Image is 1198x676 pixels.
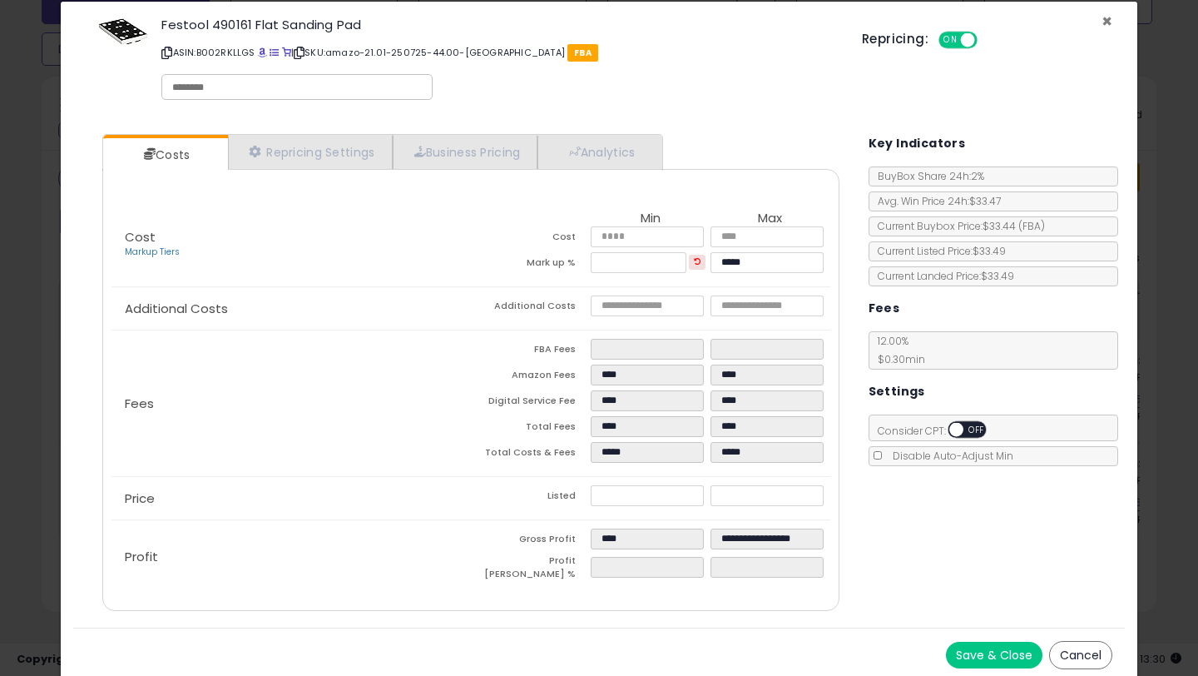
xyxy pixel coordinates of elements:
[282,46,291,59] a: Your listing only
[869,269,1014,283] span: Current Landed Price: $33.49
[567,44,598,62] span: FBA
[471,554,591,585] td: Profit [PERSON_NAME] %
[103,138,226,171] a: Costs
[869,334,925,366] span: 12.00 %
[161,18,837,31] h3: Festool 490161 Flat Sanding Pad
[869,352,925,366] span: $0.30 min
[710,211,830,226] th: Max
[963,423,990,437] span: OFF
[471,529,591,554] td: Gross Profit
[125,246,180,258] a: Markup Tiers
[258,46,267,59] a: BuyBox page
[471,390,591,416] td: Digital Service Fee
[228,135,393,169] a: Repricing Settings
[471,416,591,442] td: Total Fees
[869,219,1045,233] span: Current Buybox Price:
[471,226,591,252] td: Cost
[471,339,591,365] td: FBA Fees
[869,169,984,183] span: BuyBox Share 24h: 2%
[975,33,1002,47] span: OFF
[869,133,966,154] h5: Key Indicators
[471,296,591,321] td: Additional Costs
[111,302,471,316] p: Additional Costs
[537,135,661,169] a: Analytics
[869,244,1006,258] span: Current Listed Price: $33.49
[161,39,837,66] p: ASIN: B002RKLLGS | SKU: amazo-21.01-250725-44.00-[GEOGRAPHIC_DATA]
[946,642,1042,669] button: Save & Close
[884,449,1013,463] span: Disable Auto-Adjust Min
[393,135,538,169] a: Business Pricing
[1018,219,1045,233] span: ( FBA )
[983,219,1045,233] span: $33.44
[591,211,710,226] th: Min
[869,298,900,319] h5: Fees
[111,550,471,564] p: Profit
[471,485,591,511] td: Listed
[471,442,591,468] td: Total Costs & Fees
[940,33,961,47] span: ON
[111,397,471,410] p: Fees
[1101,9,1112,33] span: ×
[471,365,591,390] td: Amazon Fees
[869,424,1008,438] span: Consider CPT:
[111,492,471,505] p: Price
[869,381,925,402] h5: Settings
[1049,641,1112,669] button: Cancel
[862,32,928,46] h5: Repricing:
[111,231,471,259] p: Cost
[869,194,1001,208] span: Avg. Win Price 24h: $33.47
[98,18,148,45] img: 41QlwpzbAtL._SL60_.jpg
[270,46,279,59] a: All offer listings
[471,252,591,278] td: Mark up %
